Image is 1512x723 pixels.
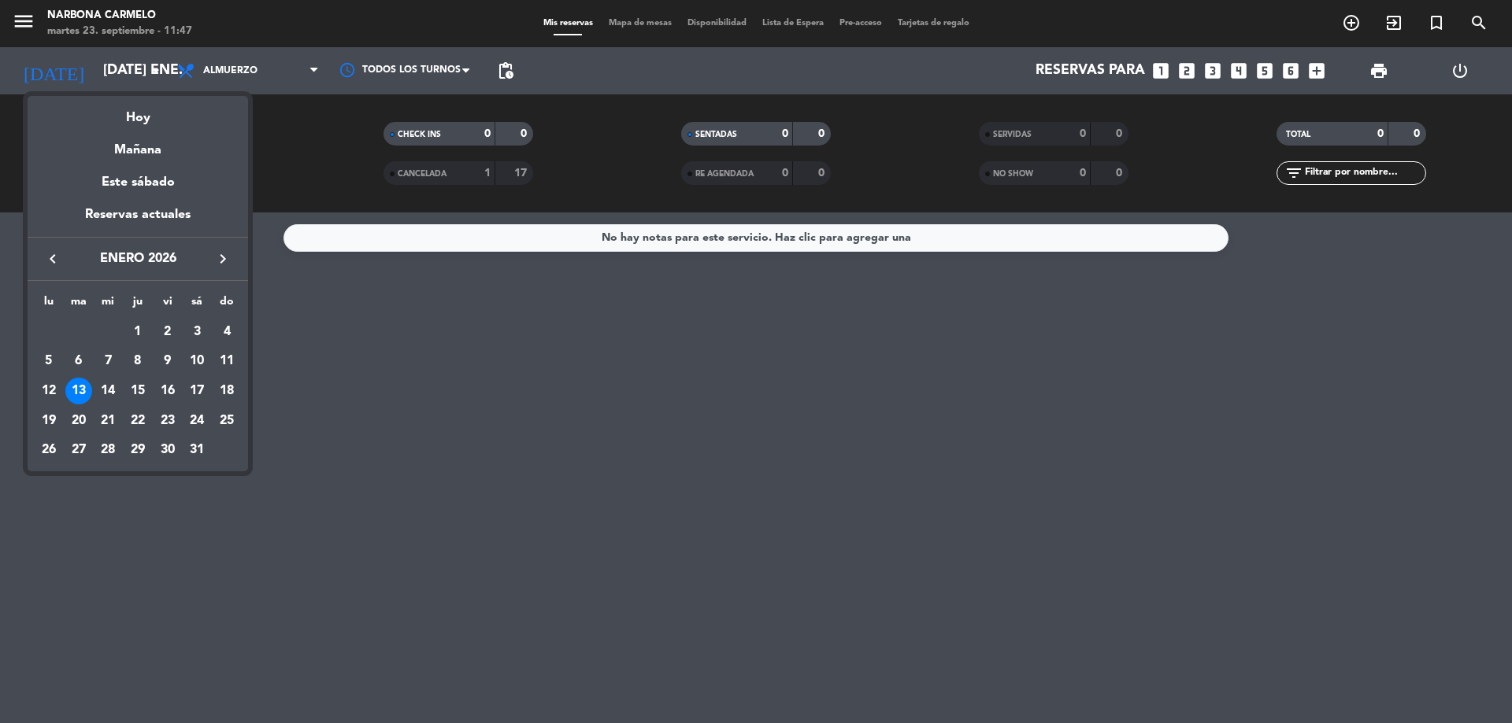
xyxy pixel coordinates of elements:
[67,249,209,269] span: enero 2026
[124,319,151,345] div: 1
[124,378,151,404] div: 15
[123,376,153,406] td: 15 de enero de 2026
[213,348,240,374] div: 11
[154,378,181,404] div: 16
[213,249,232,268] i: keyboard_arrow_right
[65,348,92,374] div: 6
[212,293,242,317] th: domingo
[212,317,242,347] td: 4 de enero de 2026
[93,436,123,466] td: 28 de enero de 2026
[123,317,153,347] td: 1 de enero de 2026
[34,406,64,436] td: 19 de enero de 2026
[183,317,213,347] td: 3 de enero de 2026
[209,249,237,269] button: keyboard_arrow_right
[123,347,153,377] td: 8 de enero de 2026
[34,376,64,406] td: 12 de enero de 2026
[124,348,151,374] div: 8
[123,436,153,466] td: 29 de enero de 2026
[183,378,210,404] div: 17
[212,376,242,406] td: 18 de enero de 2026
[183,376,213,406] td: 17 de enero de 2026
[153,436,183,466] td: 30 de enero de 2026
[154,348,181,374] div: 9
[64,406,94,436] td: 20 de enero de 2026
[94,437,121,464] div: 28
[183,436,213,466] td: 31 de enero de 2026
[65,408,92,434] div: 20
[213,378,240,404] div: 18
[39,249,67,269] button: keyboard_arrow_left
[28,160,248,205] div: Este sábado
[64,436,94,466] td: 27 de enero de 2026
[123,293,153,317] th: jueves
[43,249,62,268] i: keyboard_arrow_left
[35,348,62,374] div: 5
[153,317,183,347] td: 2 de enero de 2026
[124,408,151,434] div: 22
[153,406,183,436] td: 23 de enero de 2026
[35,408,62,434] div: 19
[28,205,248,237] div: Reservas actuales
[93,347,123,377] td: 7 de enero de 2026
[213,319,240,345] div: 4
[153,347,183,377] td: 9 de enero de 2026
[28,128,248,160] div: Mañana
[34,293,64,317] th: lunes
[154,319,181,345] div: 2
[28,96,248,128] div: Hoy
[35,378,62,404] div: 12
[93,376,123,406] td: 14 de enero de 2026
[154,408,181,434] div: 23
[183,347,213,377] td: 10 de enero de 2026
[183,406,213,436] td: 24 de enero de 2026
[94,348,121,374] div: 7
[154,437,181,464] div: 30
[34,436,64,466] td: 26 de enero de 2026
[212,406,242,436] td: 25 de enero de 2026
[93,406,123,436] td: 21 de enero de 2026
[64,293,94,317] th: martes
[124,437,151,464] div: 29
[93,293,123,317] th: miércoles
[213,408,240,434] div: 25
[64,347,94,377] td: 6 de enero de 2026
[123,406,153,436] td: 22 de enero de 2026
[212,347,242,377] td: 11 de enero de 2026
[183,437,210,464] div: 31
[153,293,183,317] th: viernes
[64,376,94,406] td: 13 de enero de 2026
[183,319,210,345] div: 3
[65,378,92,404] div: 13
[34,317,123,347] td: ENE.
[183,408,210,434] div: 24
[183,348,210,374] div: 10
[183,293,213,317] th: sábado
[65,437,92,464] div: 27
[34,347,64,377] td: 5 de enero de 2026
[94,378,121,404] div: 14
[35,437,62,464] div: 26
[94,408,121,434] div: 21
[153,376,183,406] td: 16 de enero de 2026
